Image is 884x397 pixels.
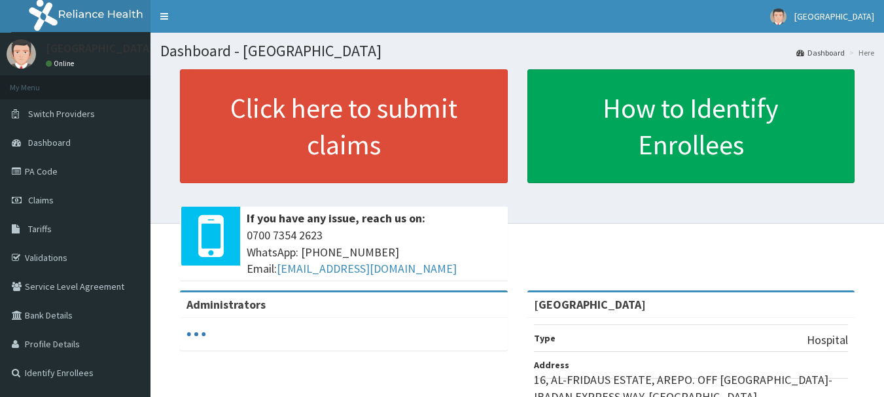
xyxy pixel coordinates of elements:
span: Tariffs [28,223,52,235]
li: Here [846,47,874,58]
strong: [GEOGRAPHIC_DATA] [534,297,646,312]
a: Online [46,59,77,68]
b: If you have any issue, reach us on: [247,211,425,226]
b: Address [534,359,569,371]
b: Administrators [186,297,266,312]
img: User Image [7,39,36,69]
span: Dashboard [28,137,71,148]
a: Dashboard [796,47,845,58]
img: User Image [770,9,787,25]
h1: Dashboard - [GEOGRAPHIC_DATA] [160,43,874,60]
span: Switch Providers [28,108,95,120]
span: 0700 7354 2623 WhatsApp: [PHONE_NUMBER] Email: [247,227,501,277]
a: How to Identify Enrollees [527,69,855,183]
p: [GEOGRAPHIC_DATA] [46,43,154,54]
b: Type [534,332,556,344]
a: [EMAIL_ADDRESS][DOMAIN_NAME] [277,261,457,276]
span: Claims [28,194,54,206]
svg: audio-loading [186,324,206,344]
span: [GEOGRAPHIC_DATA] [794,10,874,22]
a: Click here to submit claims [180,69,508,183]
p: Hospital [807,332,848,349]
